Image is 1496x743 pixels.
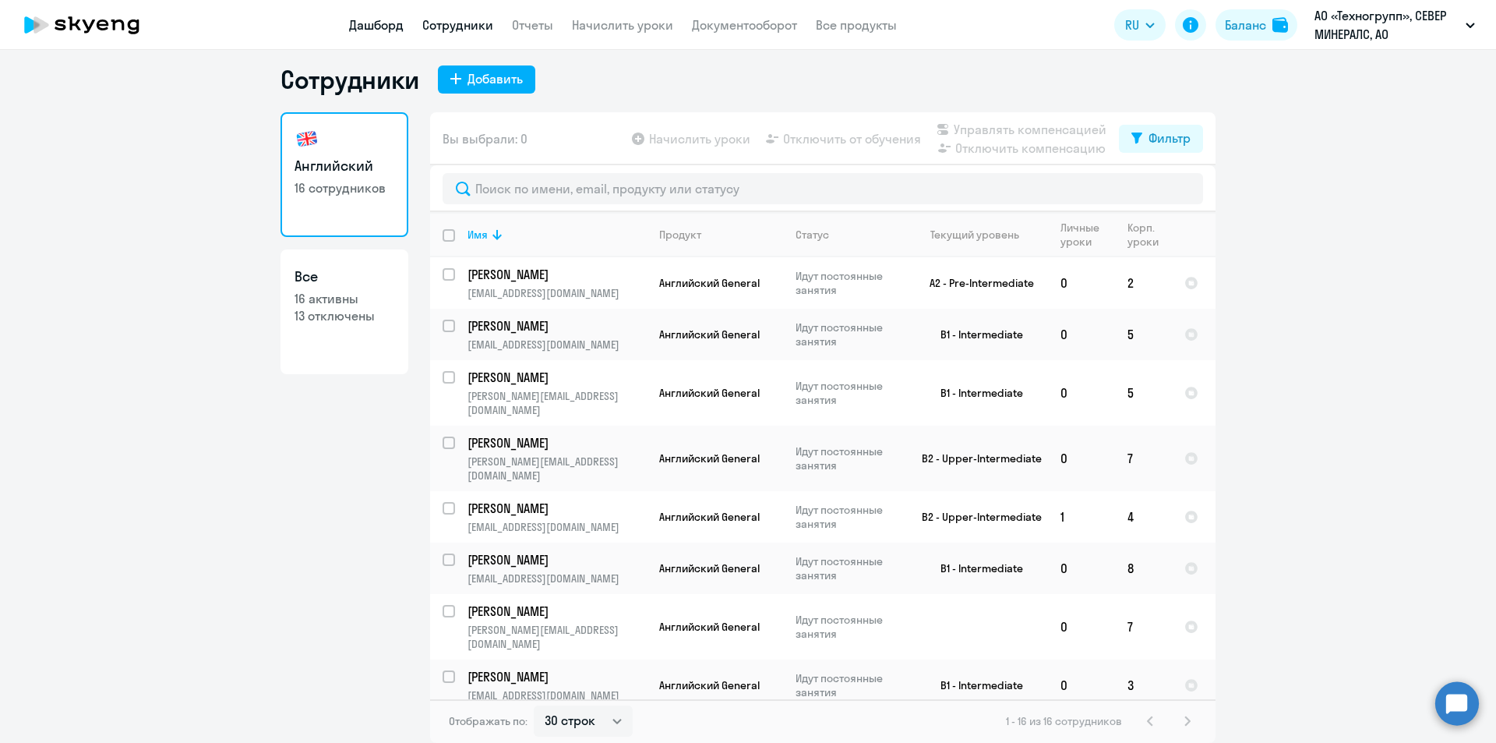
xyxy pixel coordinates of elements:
p: [EMAIL_ADDRESS][DOMAIN_NAME] [467,520,646,534]
span: 1 - 16 из 16 сотрудников [1006,714,1122,728]
span: RU [1125,16,1139,34]
td: 0 [1048,594,1115,660]
span: Английский General [659,561,760,575]
p: 16 сотрудников [295,179,394,196]
a: Сотрудники [422,17,493,33]
a: [PERSON_NAME] [467,500,646,517]
div: Корп. уроки [1127,221,1161,249]
div: Статус [796,228,902,242]
div: Фильтр [1148,129,1191,147]
button: RU [1114,9,1166,41]
td: 5 [1115,360,1172,426]
a: [PERSON_NAME] [467,266,646,283]
p: [PERSON_NAME][EMAIL_ADDRESS][DOMAIN_NAME] [467,623,646,651]
button: Балансbalance [1215,9,1297,41]
p: Идут постоянные занятия [796,613,902,641]
p: Идут постоянные занятия [796,444,902,472]
a: [PERSON_NAME] [467,551,646,568]
span: Английский General [659,678,760,692]
div: Статус [796,228,829,242]
td: 0 [1048,360,1115,426]
a: Начислить уроки [572,17,673,33]
td: A2 - Pre-Intermediate [903,257,1048,309]
div: Добавить [467,69,523,88]
td: 7 [1115,426,1172,491]
div: Баланс [1225,16,1266,34]
p: [EMAIL_ADDRESS][DOMAIN_NAME] [467,571,646,586]
img: english [295,126,319,151]
a: Все продукты [816,17,897,33]
a: [PERSON_NAME] [467,668,646,685]
span: Английский General [659,510,760,524]
div: Продукт [659,228,701,242]
h3: Английский [295,156,394,176]
p: [EMAIL_ADDRESS][DOMAIN_NAME] [467,338,646,352]
p: 16 активны [295,290,394,307]
button: Фильтр [1119,125,1203,153]
div: Личные уроки [1060,221,1114,249]
td: 4 [1115,491,1172,543]
a: Английский16 сотрудников [280,112,408,237]
p: 13 отключены [295,307,394,324]
a: [PERSON_NAME] [467,603,646,620]
a: [PERSON_NAME] [467,369,646,386]
td: 0 [1048,309,1115,360]
p: Идут постоянные занятия [796,671,902,699]
img: balance [1272,17,1288,33]
td: 0 [1048,543,1115,594]
p: [PERSON_NAME][EMAIL_ADDRESS][DOMAIN_NAME] [467,455,646,483]
p: Идут постоянные занятия [796,379,902,407]
td: B1 - Intermediate [903,360,1048,426]
div: Имя [467,228,488,242]
a: Документооборот [692,17,797,33]
p: [PERSON_NAME] [467,668,644,685]
p: [EMAIL_ADDRESS][DOMAIN_NAME] [467,286,646,300]
p: [PERSON_NAME] [467,551,644,568]
td: B1 - Intermediate [903,543,1048,594]
a: [PERSON_NAME] [467,434,646,451]
div: Текущий уровень [930,228,1019,242]
p: [PERSON_NAME] [467,434,644,451]
td: B2 - Upper-Intermediate [903,426,1048,491]
a: Все16 активны13 отключены [280,249,408,374]
td: B1 - Intermediate [903,660,1048,711]
td: 0 [1048,257,1115,309]
div: Продукт [659,228,782,242]
td: 0 [1048,660,1115,711]
td: 2 [1115,257,1172,309]
div: Имя [467,228,646,242]
span: Английский General [659,451,760,465]
span: Английский General [659,327,760,341]
p: [EMAIL_ADDRESS][DOMAIN_NAME] [467,688,646,702]
p: [PERSON_NAME][EMAIL_ADDRESS][DOMAIN_NAME] [467,389,646,417]
p: [PERSON_NAME] [467,500,644,517]
span: Английский General [659,386,760,400]
button: АО «Техногрупп», СЕВЕР МИНЕРАЛС, АО [1307,6,1483,44]
div: Корп. уроки [1127,221,1171,249]
td: 5 [1115,309,1172,360]
a: [PERSON_NAME] [467,317,646,334]
input: Поиск по имени, email, продукту или статусу [443,173,1203,204]
span: Вы выбрали: 0 [443,129,527,148]
p: Идут постоянные занятия [796,320,902,349]
td: 1 [1048,491,1115,543]
p: [PERSON_NAME] [467,369,644,386]
td: 7 [1115,594,1172,660]
p: [PERSON_NAME] [467,317,644,334]
h1: Сотрудники [280,64,419,95]
div: Личные уроки [1060,221,1104,249]
p: АО «Техногрупп», СЕВЕР МИНЕРАЛС, АО [1314,6,1459,44]
h3: Все [295,267,394,287]
td: B1 - Intermediate [903,309,1048,360]
span: Отображать по: [449,714,527,728]
a: Отчеты [512,17,553,33]
a: Дашборд [349,17,404,33]
p: [PERSON_NAME] [467,266,644,283]
p: Идут постоянные занятия [796,503,902,531]
td: 0 [1048,426,1115,491]
p: Идут постоянные занятия [796,269,902,297]
div: Текущий уровень [916,228,1047,242]
td: B2 - Upper-Intermediate [903,491,1048,543]
span: Английский General [659,620,760,634]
